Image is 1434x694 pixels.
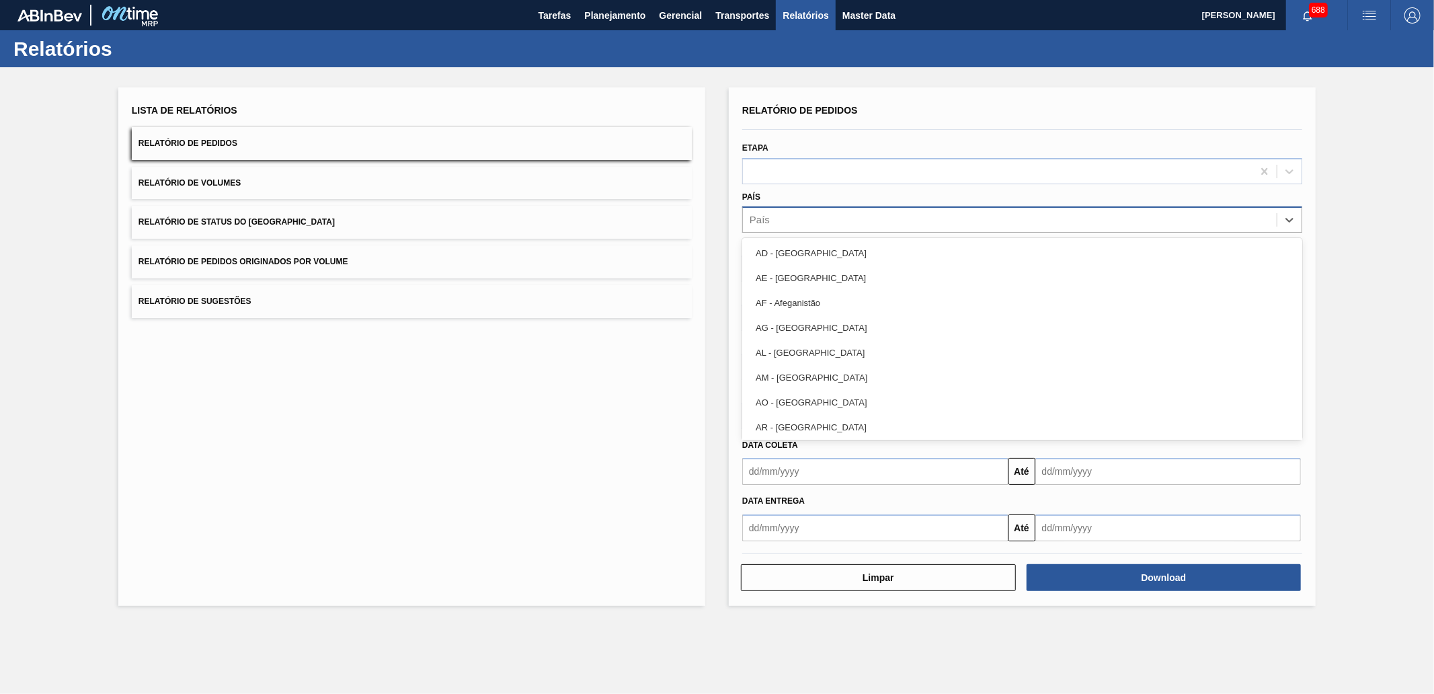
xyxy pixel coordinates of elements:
div: AO - [GEOGRAPHIC_DATA] [742,390,1302,415]
span: Lista de Relatórios [132,105,237,116]
div: AD - [GEOGRAPHIC_DATA] [742,241,1302,266]
button: Até [1008,458,1035,485]
span: Gerencial [660,7,703,24]
div: AL - [GEOGRAPHIC_DATA] [742,340,1302,365]
div: País [750,215,770,226]
span: Relatório de Status do [GEOGRAPHIC_DATA] [138,217,335,227]
button: Até [1008,514,1035,541]
div: AF - Afeganistão [742,291,1302,315]
div: AE - [GEOGRAPHIC_DATA] [742,266,1302,291]
span: Relatório de Pedidos [742,105,858,116]
span: Data coleta [742,440,798,450]
button: Relatório de Sugestões [132,285,692,318]
span: Relatório de Pedidos [138,139,237,148]
img: Logout [1404,7,1421,24]
input: dd/mm/yyyy [742,514,1008,541]
img: userActions [1361,7,1378,24]
span: Relatório de Volumes [138,178,241,188]
img: TNhmsLtSVTkK8tSr43FrP2fwEKptu5GPRR3wAAAABJRU5ErkJggg== [17,9,82,22]
span: Relatório de Pedidos Originados por Volume [138,257,348,266]
button: Notificações [1286,6,1329,25]
h1: Relatórios [13,41,252,56]
span: Relatórios [783,7,828,24]
input: dd/mm/yyyy [1035,514,1302,541]
span: Data entrega [742,496,805,506]
input: dd/mm/yyyy [742,458,1008,485]
label: País [742,192,760,202]
button: Relatório de Pedidos Originados por Volume [132,245,692,278]
span: Tarefas [539,7,571,24]
span: Relatório de Sugestões [138,297,251,306]
span: Transportes [715,7,769,24]
input: dd/mm/yyyy [1035,458,1302,485]
button: Limpar [741,564,1016,591]
span: Planejamento [584,7,645,24]
div: AG - [GEOGRAPHIC_DATA] [742,315,1302,340]
button: Download [1027,564,1302,591]
span: 688 [1309,3,1328,17]
div: AM - [GEOGRAPHIC_DATA] [742,365,1302,390]
span: Master Data [842,7,895,24]
button: Relatório de Volumes [132,167,692,200]
label: Etapa [742,143,768,153]
button: Relatório de Status do [GEOGRAPHIC_DATA] [132,206,692,239]
button: Relatório de Pedidos [132,127,692,160]
div: AR - [GEOGRAPHIC_DATA] [742,415,1302,440]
